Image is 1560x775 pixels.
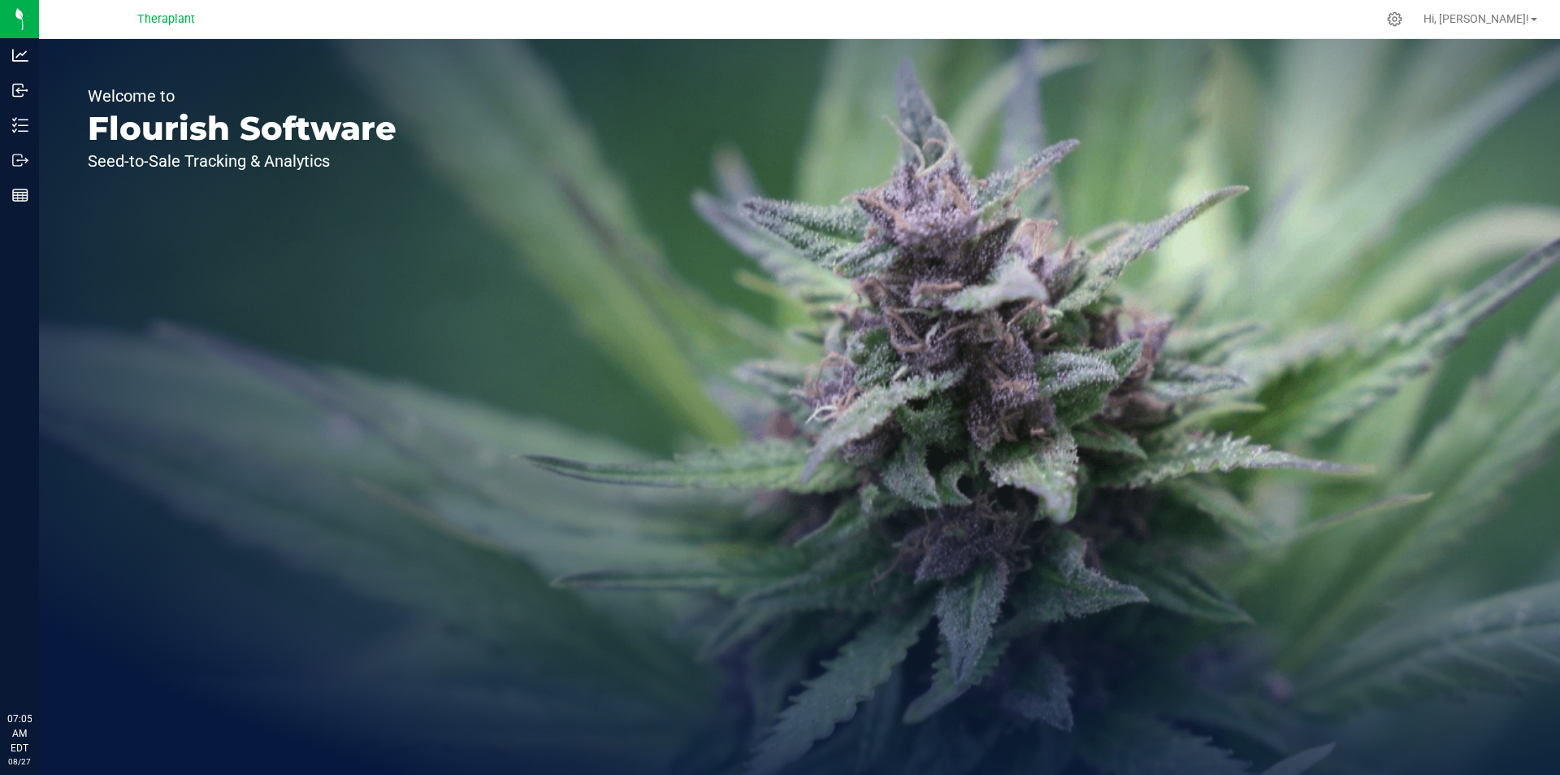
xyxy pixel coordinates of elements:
span: Hi, [PERSON_NAME]! [1423,12,1529,25]
inline-svg: Inbound [12,82,28,98]
inline-svg: Inventory [12,117,28,133]
span: Theraplant [137,12,195,26]
p: Seed-to-Sale Tracking & Analytics [88,153,396,169]
div: Manage settings [1384,11,1405,27]
p: Flourish Software [88,112,396,145]
inline-svg: Analytics [12,47,28,63]
p: 08/27 [7,755,32,768]
inline-svg: Outbound [12,152,28,168]
p: 07:05 AM EDT [7,712,32,755]
p: Welcome to [88,88,396,104]
inline-svg: Reports [12,187,28,203]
